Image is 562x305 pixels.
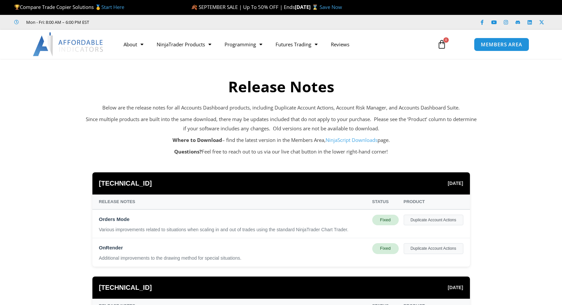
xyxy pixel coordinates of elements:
div: Release Notes [99,198,367,206]
nav: Menu [117,37,430,52]
span: Mon - Fri: 8:00 AM – 6:00 PM EST [25,18,89,26]
strong: [DATE] ⌛ [295,4,320,10]
span: [TECHNICAL_ID] [99,177,152,190]
a: Programming [218,37,269,52]
span: 🍂 SEPTEMBER SALE | Up To 50% OFF | Ends [191,4,295,10]
div: OnRender [99,243,367,252]
img: 🏆 [15,5,20,10]
div: Product [404,198,463,206]
iframe: Customer reviews powered by Trustpilot [98,19,198,25]
strong: Questions? [174,148,202,155]
a: Reviews [324,37,356,52]
p: Feel free to reach out to us via our live chat button in the lower right-hand corner! [86,147,477,156]
a: NinjaScript Downloads [326,137,378,143]
div: Duplicate Account Actions [404,215,463,225]
div: Fixed [372,243,399,254]
div: Fixed [372,215,399,225]
span: [DATE] [448,179,463,188]
a: Start Here [101,4,124,10]
a: 0 [427,35,456,54]
a: About [117,37,150,52]
p: Since multiple products are built into the same download, there may be updates included that do n... [86,115,477,133]
a: Save Now [320,4,342,10]
img: LogoAI | Affordable Indicators – NinjaTrader [33,32,104,56]
span: [TECHNICAL_ID] [99,282,152,294]
p: Below are the release notes for all Accounts Dashboard products, including Duplicate Account Acti... [86,103,477,112]
span: Compare Trade Copier Solutions 🥇 [14,4,124,10]
h2: Release Notes [86,77,477,97]
a: Futures Trading [269,37,324,52]
p: – find the latest version in the Members Area, page. [86,136,477,145]
div: Various improvements related to situations when scaling in and out of trades using the standard N... [99,227,367,233]
div: Additional improvements to the drawing method for special situations. [99,255,367,262]
a: MEMBERS AREA [474,38,529,51]
span: 0 [443,37,449,43]
div: Duplicate Account Actions [404,243,463,254]
div: Orders Mode [99,215,367,224]
div: Status [372,198,399,206]
strong: Where to Download [173,137,222,143]
span: [DATE] [448,283,463,292]
a: NinjaTrader Products [150,37,218,52]
span: MEMBERS AREA [481,42,522,47]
